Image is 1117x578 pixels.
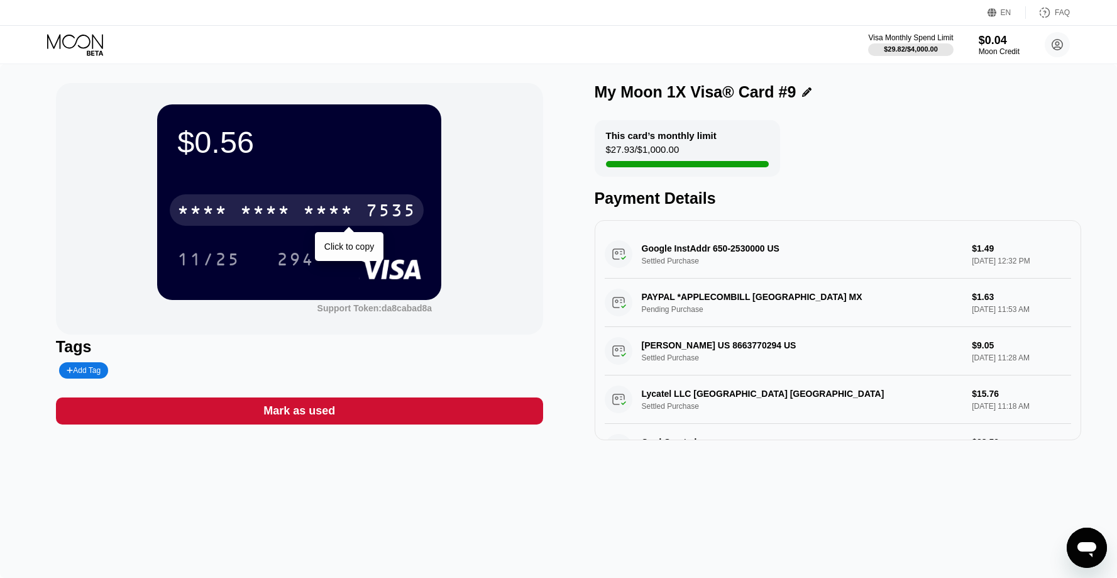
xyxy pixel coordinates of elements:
[277,251,314,271] div: 294
[366,202,416,222] div: 7535
[979,34,1020,47] div: $0.04
[168,243,250,275] div: 11/25
[979,47,1020,56] div: Moon Credit
[267,243,324,275] div: 294
[595,83,796,101] div: My Moon 1X Visa® Card #9
[317,303,432,313] div: Support Token: da8cabad8a
[1067,528,1107,568] iframe: Button to launch messaging window
[56,338,543,356] div: Tags
[1026,6,1070,19] div: FAQ
[606,130,717,141] div: This card’s monthly limit
[67,366,101,375] div: Add Tag
[1001,8,1011,17] div: EN
[177,125,421,160] div: $0.56
[1055,8,1070,17] div: FAQ
[884,45,938,53] div: $29.82 / $4,000.00
[868,33,953,56] div: Visa Monthly Spend Limit$29.82/$4,000.00
[324,242,374,252] div: Click to copy
[56,397,543,425] div: Mark as used
[868,33,953,42] div: Visa Monthly Spend Limit
[595,189,1082,208] div: Payment Details
[606,144,680,161] div: $27.93 / $1,000.00
[263,404,335,418] div: Mark as used
[979,34,1020,56] div: $0.04Moon Credit
[59,362,108,379] div: Add Tag
[317,303,432,313] div: Support Token:da8cabad8a
[177,251,240,271] div: 11/25
[988,6,1026,19] div: EN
